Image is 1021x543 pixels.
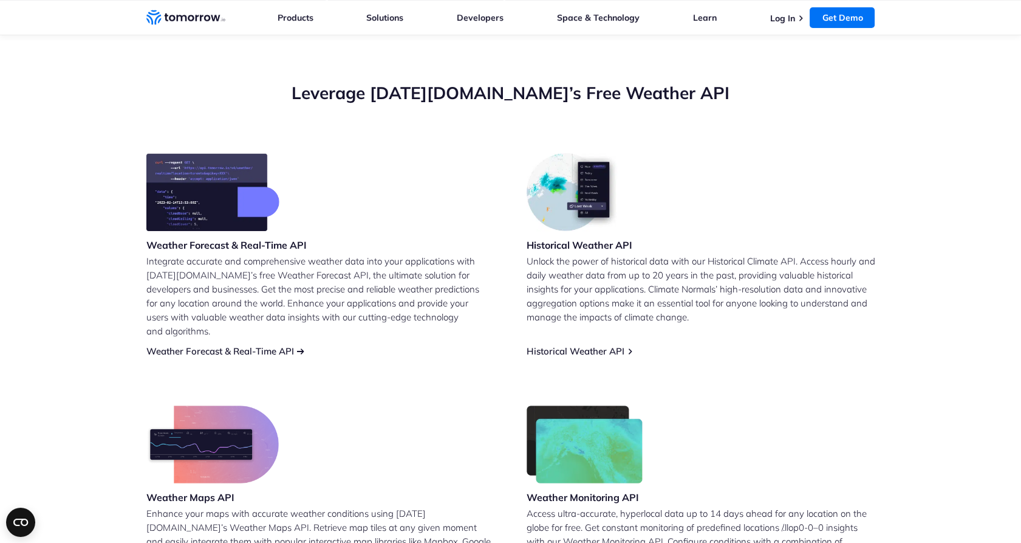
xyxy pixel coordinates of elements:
[457,12,504,23] a: Developers
[366,12,403,23] a: Solutions
[146,254,495,338] p: Integrate accurate and comprehensive weather data into your applications with [DATE][DOMAIN_NAME]...
[527,345,624,357] a: Historical Weather API
[693,12,717,23] a: Learn
[146,491,279,504] h3: Weather Maps API
[146,81,875,105] h2: Leverage [DATE][DOMAIN_NAME]’s Free Weather API
[6,508,35,537] button: Open CMP widget
[146,238,307,252] h3: Weather Forecast & Real-Time API
[146,345,294,357] a: Weather Forecast & Real-Time API
[557,12,640,23] a: Space & Technology
[146,9,225,27] a: Home link
[278,12,313,23] a: Products
[810,7,875,28] a: Get Demo
[527,254,875,324] p: Unlock the power of historical data with our Historical Climate API. Access hourly and daily weat...
[770,13,794,24] a: Log In
[527,491,643,504] h3: Weather Monitoring API
[527,238,632,252] h3: Historical Weather API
